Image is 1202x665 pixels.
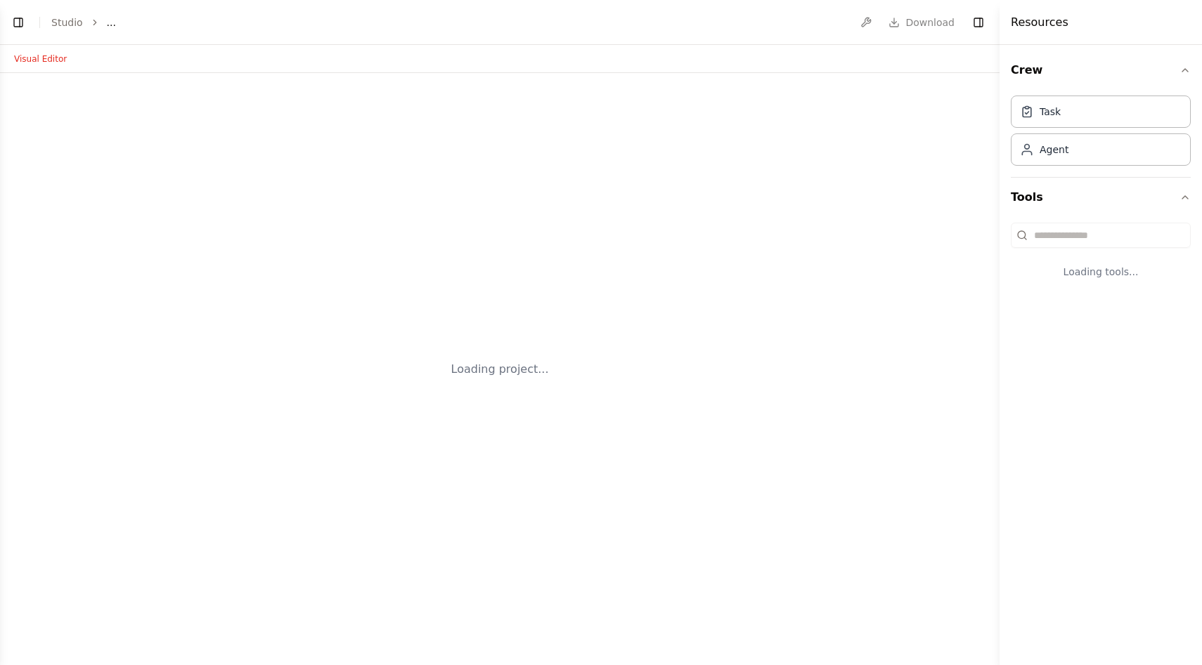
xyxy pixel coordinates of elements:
h4: Resources [1011,14,1068,31]
div: Loading project... [451,361,549,378]
a: Studio [51,17,83,28]
button: Show left sidebar [8,13,28,32]
div: Tools [1011,217,1191,301]
button: Hide right sidebar [969,13,988,32]
div: Loading tools... [1011,254,1191,290]
button: Tools [1011,178,1191,217]
div: Task [1040,105,1061,119]
nav: breadcrumb [51,15,116,29]
div: Agent [1040,143,1068,157]
div: Crew [1011,90,1191,177]
button: Crew [1011,51,1191,90]
span: ... [107,15,116,29]
button: Visual Editor [6,51,75,67]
